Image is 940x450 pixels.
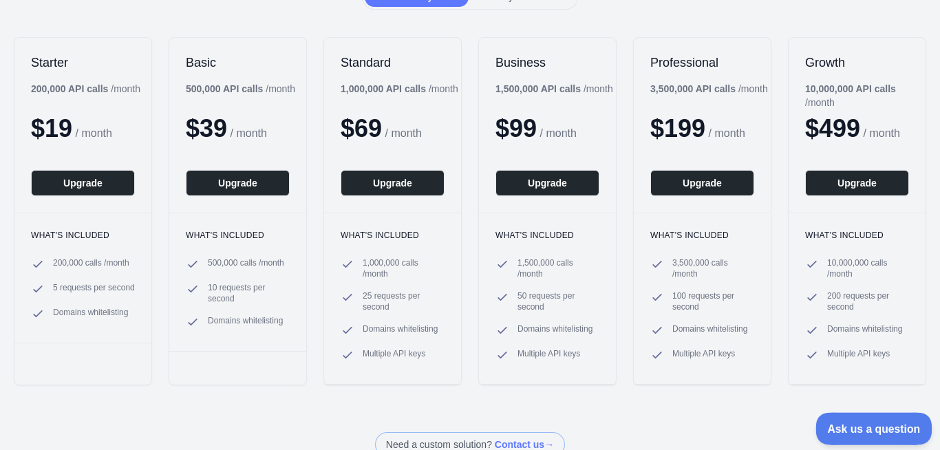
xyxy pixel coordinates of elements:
span: 3,500,000 calls / month [672,257,754,279]
span: 1,000,000 calls / month [363,257,445,279]
h3: What's included [650,230,754,241]
span: 1,500,000 calls / month [517,257,599,279]
iframe: Toggle Customer Support [816,412,933,444]
h3: What's included [495,230,599,241]
h3: What's included [341,230,445,241]
span: 10,000,000 calls / month [827,257,909,279]
h3: What's included [805,230,909,241]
